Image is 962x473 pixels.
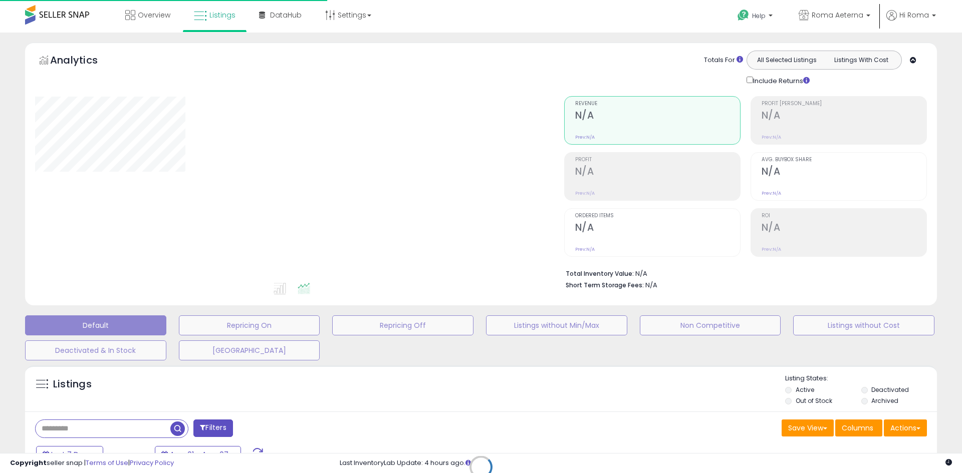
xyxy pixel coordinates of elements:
h2: N/A [575,222,740,235]
button: Repricing Off [332,315,473,335]
a: Help [730,2,783,33]
button: Listings without Min/Max [486,315,627,335]
small: Prev: N/A [762,134,781,140]
small: Prev: N/A [762,190,781,196]
small: Prev: N/A [575,134,595,140]
b: Short Term Storage Fees: [566,281,644,289]
span: Revenue [575,101,740,107]
b: Total Inventory Value: [566,269,634,278]
button: Repricing On [179,315,320,335]
span: N/A [645,280,657,290]
span: Profit [PERSON_NAME] [762,101,926,107]
button: Non Competitive [640,315,781,335]
span: Help [752,12,766,20]
button: Listings without Cost [793,315,934,335]
small: Prev: N/A [762,246,781,252]
h2: N/A [762,166,926,179]
button: [GEOGRAPHIC_DATA] [179,340,320,360]
div: Totals For [704,56,743,65]
span: ROI [762,213,926,219]
h5: Analytics [50,53,117,70]
i: Get Help [737,9,750,22]
button: Listings With Cost [824,54,898,67]
li: N/A [566,267,919,279]
span: Overview [138,10,170,20]
a: Hi Roma [886,10,936,33]
span: Profit [575,157,740,163]
button: All Selected Listings [750,54,824,67]
h2: N/A [762,222,926,235]
div: seller snap | | [10,458,174,468]
small: Prev: N/A [575,190,595,196]
h2: N/A [575,166,740,179]
span: Hi Roma [899,10,929,20]
span: Avg. Buybox Share [762,157,926,163]
h2: N/A [762,110,926,123]
div: Include Returns [739,75,822,86]
h2: N/A [575,110,740,123]
span: Ordered Items [575,213,740,219]
span: DataHub [270,10,302,20]
span: Listings [209,10,235,20]
button: Default [25,315,166,335]
button: Deactivated & In Stock [25,340,166,360]
strong: Copyright [10,458,47,467]
span: Roma Aeterna [812,10,863,20]
small: Prev: N/A [575,246,595,252]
